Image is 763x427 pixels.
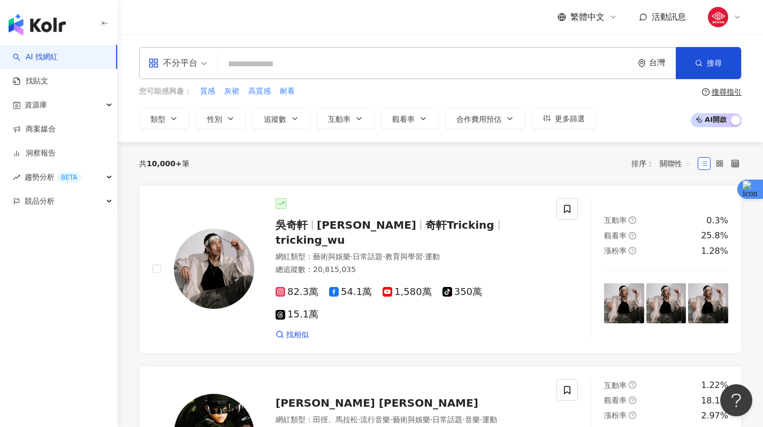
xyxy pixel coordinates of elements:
span: · [480,415,482,424]
div: 2.97% [701,410,728,422]
span: · [358,415,360,424]
span: 資源庫 [25,93,47,117]
span: 關聯性 [660,155,692,172]
button: 性別 [196,108,246,129]
button: 互動率 [317,108,375,129]
span: 觀看率 [604,231,627,240]
button: 灰裙 [224,86,240,97]
span: 教育與學習 [385,252,423,261]
span: [PERSON_NAME] [PERSON_NAME] [276,397,478,409]
div: 1.22% [701,379,728,391]
span: 合作費用預估 [456,115,501,123]
span: question-circle [629,381,636,389]
span: 質感 [200,86,215,97]
button: 更多篩選 [532,108,596,129]
div: 搜尋指引 [712,88,742,96]
div: 1.28% [701,245,728,257]
div: 網紅類型 ： [276,252,544,262]
img: post-image [604,283,644,323]
a: 洞察報告 [13,148,56,159]
div: 共 筆 [139,159,189,168]
span: · [350,252,353,261]
span: 觀看率 [392,115,415,123]
img: post-image [646,283,686,323]
div: 台灣 [649,58,676,67]
div: 18.1% [701,395,728,407]
span: · [423,252,425,261]
span: 繁體中文 [570,11,605,23]
span: 性別 [207,115,222,123]
a: KOL Avatar吳奇軒[PERSON_NAME]奇軒Trickingtricking_wu網紅類型：藝術與娛樂·日常話題·教育與學習·運動總追蹤數：20,815,03582.3萬54.1萬1... [139,185,742,354]
span: 運動 [482,415,497,424]
span: · [462,415,464,424]
span: 15.1萬 [276,309,318,320]
span: · [390,415,392,424]
span: 趨勢分析 [25,165,81,189]
span: 灰裙 [224,86,239,97]
img: GD.jpg [708,7,728,27]
div: BETA [57,172,81,183]
button: 耐看 [279,86,295,97]
span: 競品分析 [25,189,55,213]
span: 音樂 [465,415,480,424]
span: 找相似 [286,330,309,340]
span: 漲粉率 [604,246,627,255]
span: appstore [148,58,159,68]
div: 25.8% [701,230,728,242]
span: tricking_wu [276,234,345,246]
span: 奇軒Tricking [425,219,494,231]
img: post-image [688,283,728,323]
span: question-circle [629,216,636,224]
a: 商案媒合 [13,124,56,135]
span: 54.1萬 [329,286,372,298]
button: 合作費用預估 [445,108,525,129]
span: 耐看 [280,86,295,97]
button: 搜尋 [676,47,741,79]
a: searchAI 找網紅 [13,52,58,63]
span: [PERSON_NAME] [317,219,416,231]
span: question-circle [629,412,636,419]
span: 82.3萬 [276,286,318,298]
span: 觀看率 [604,396,627,405]
button: 觀看率 [381,108,439,129]
span: 互動率 [604,216,627,224]
span: 10,000+ [147,159,182,168]
span: 類型 [150,115,165,123]
div: 排序： [631,155,698,172]
button: 質感 [200,86,216,97]
span: environment [638,59,646,67]
span: 追蹤數 [264,115,286,123]
span: 運動 [425,252,440,261]
span: 藝術與娛樂 [313,252,350,261]
div: 不分平台 [148,55,197,72]
iframe: Help Scout Beacon - Open [720,384,752,416]
span: 1,580萬 [383,286,432,298]
span: · [383,252,385,261]
span: 活動訊息 [652,12,686,22]
span: 350萬 [442,286,482,298]
span: rise [13,174,20,181]
span: question-circle [629,232,636,239]
button: 高質感 [248,86,271,97]
div: 總追蹤數 ： 20,815,035 [276,265,544,275]
span: 漲粉率 [604,411,627,420]
span: 搜尋 [707,59,722,67]
a: 找貼文 [13,76,48,87]
span: 日常話題 [432,415,462,424]
span: question-circle [702,88,709,96]
span: 流行音樂 [360,415,390,424]
span: 更多篩選 [555,114,585,123]
span: 互動率 [328,115,350,123]
span: 藝術與娛樂 [393,415,430,424]
div: 網紅類型 ： [276,415,544,425]
span: question-circle [629,247,636,254]
span: 吳奇軒 [276,219,308,231]
button: 追蹤數 [253,108,310,129]
span: 互動率 [604,381,627,390]
img: logo [9,14,66,35]
span: 日常話題 [353,252,383,261]
div: 0.3% [706,215,728,227]
span: question-circle [629,397,636,404]
img: KOL Avatar [174,229,254,309]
